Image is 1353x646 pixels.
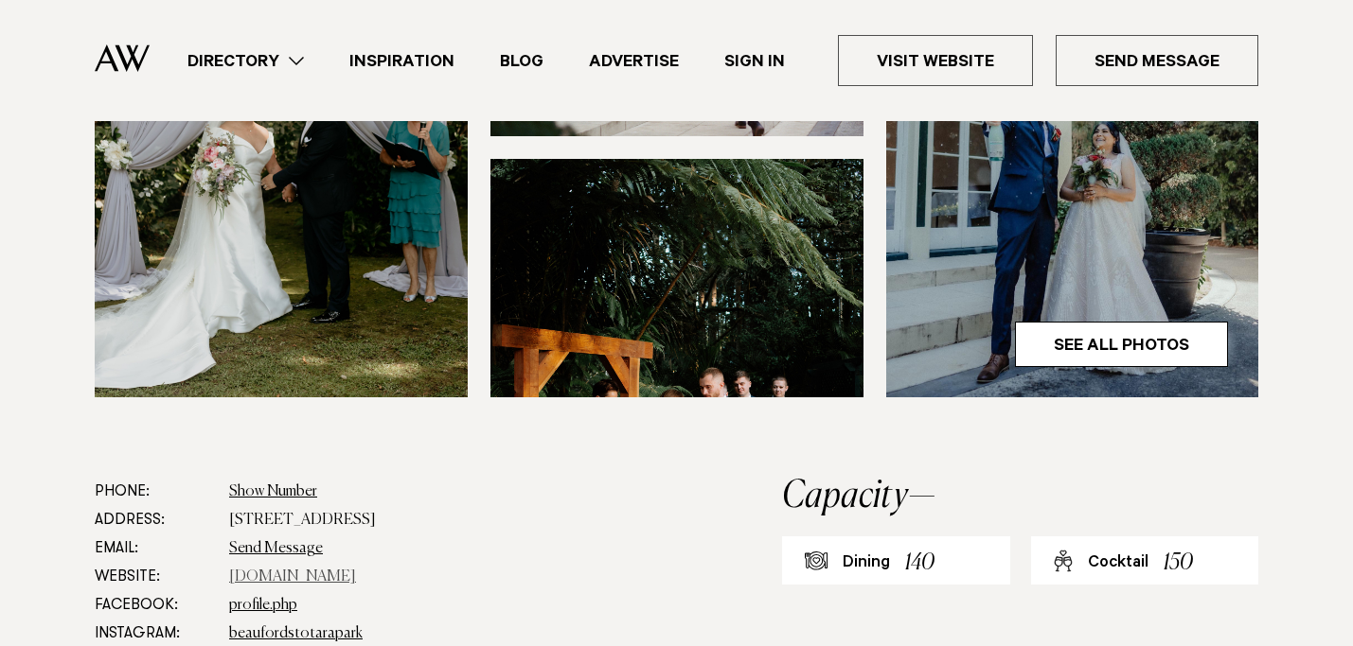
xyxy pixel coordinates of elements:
dt: Address: [95,506,214,534]
a: Directory [165,48,327,74]
div: 150 [1164,546,1193,581]
a: Sign In [702,48,808,74]
a: beaufordstotarapark [229,626,363,641]
div: Cocktail [1088,552,1148,575]
h2: Capacity [782,478,1258,515]
dt: Email: [95,534,214,563]
a: See All Photos [1015,322,1228,367]
dd: [STREET_ADDRESS] [229,506,660,534]
dt: Phone: [95,478,214,506]
a: Blog [477,48,566,74]
a: Inspiration [327,48,477,74]
a: Advertise [566,48,702,74]
a: Show Number [229,484,317,499]
div: Dining [843,552,890,575]
dt: Website: [95,563,214,591]
a: Send Message [229,541,323,556]
a: Send Message [1056,35,1258,86]
div: 140 [905,546,935,581]
a: [DOMAIN_NAME] [229,569,356,585]
a: profile.php [229,598,297,613]
img: Auckland Weddings Logo [95,44,150,73]
dt: Facebook: [95,591,214,620]
a: Visit Website [838,35,1033,86]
